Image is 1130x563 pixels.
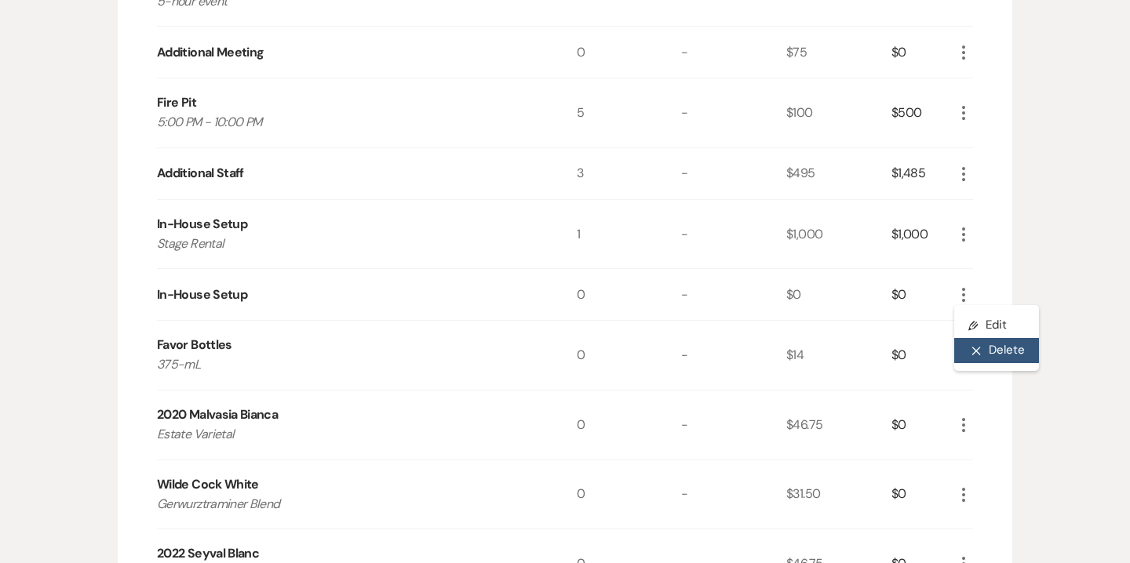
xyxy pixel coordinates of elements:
div: 0 [577,390,682,459]
div: - [681,460,786,529]
p: Estate Varietal [157,424,534,445]
div: $1,485 [891,148,954,199]
div: - [681,200,786,269]
p: Stage Rental [157,234,534,254]
div: $1,000 [786,200,891,269]
div: 0 [577,269,682,320]
div: Additional Meeting [157,43,264,62]
div: - [681,148,786,199]
div: $495 [786,148,891,199]
button: Delete [954,338,1039,363]
div: - [681,27,786,78]
div: 0 [577,321,682,390]
div: - [681,390,786,459]
div: - [681,321,786,390]
div: 3 [577,148,682,199]
div: 5 [577,78,682,147]
div: - [681,78,786,147]
button: Edit [954,313,1039,338]
div: In-House Setup [157,285,247,304]
div: $75 [786,27,891,78]
div: $0 [891,460,954,529]
div: $0 [891,269,954,320]
div: Wilde Cock White [157,475,259,494]
div: $0 [891,321,954,390]
div: $100 [786,78,891,147]
div: 2022 Seyval Blanc [157,544,259,563]
div: In-House Setup [157,215,247,234]
div: - [681,269,786,320]
div: Additional Staff [157,164,244,183]
div: Favor Bottles [157,336,232,354]
div: $1,000 [891,200,954,269]
div: $500 [891,78,954,147]
div: Fire Pit [157,93,196,112]
div: 1 [577,200,682,269]
div: $46.75 [786,390,891,459]
div: $0 [891,390,954,459]
div: 2020 Malvasia Bianca [157,405,278,424]
div: $0 [786,269,891,320]
div: 0 [577,460,682,529]
div: $0 [891,27,954,78]
div: 0 [577,27,682,78]
p: 375-mL [157,354,534,375]
div: $31.50 [786,460,891,529]
p: 5:00 PM - 10:00 PM [157,112,534,133]
div: $14 [786,321,891,390]
p: Gerwurztraminer Blend [157,494,534,514]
